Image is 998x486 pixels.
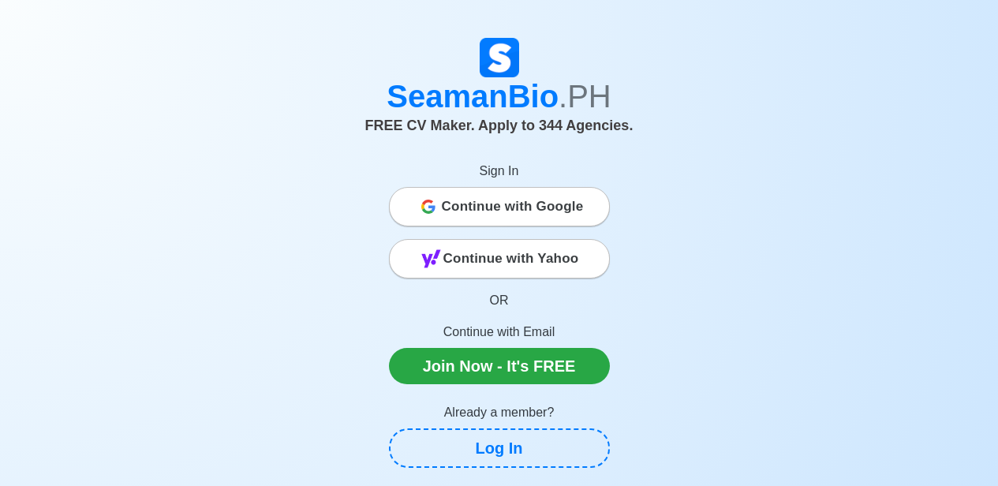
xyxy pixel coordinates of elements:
span: Continue with Google [442,191,584,222]
button: Continue with Google [389,187,610,226]
a: Join Now - It's FREE [389,348,610,384]
button: Continue with Yahoo [389,239,610,279]
span: Continue with Yahoo [443,243,579,275]
p: Already a member? [389,403,610,422]
p: OR [389,291,610,310]
p: Sign In [389,162,610,181]
span: FREE CV Maker. Apply to 344 Agencies. [365,118,634,133]
p: Continue with Email [389,323,610,342]
span: .PH [559,79,611,114]
img: Logo [480,38,519,77]
a: Log In [389,428,610,468]
h1: SeamanBio [62,77,937,115]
